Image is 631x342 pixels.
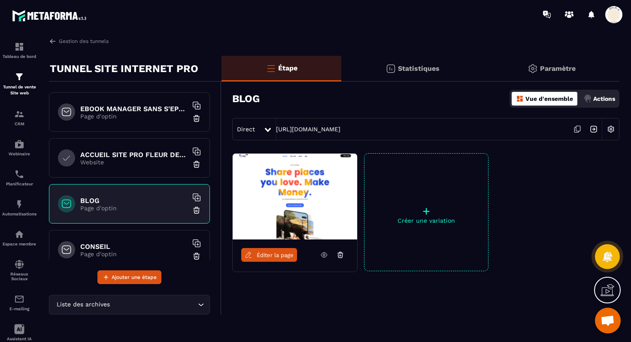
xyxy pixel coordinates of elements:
[232,93,260,105] h3: BLOG
[192,252,201,260] img: trash
[2,212,36,216] p: Automatisations
[14,139,24,149] img: automations
[2,163,36,193] a: schedulerschedulerPlanificateur
[2,242,36,246] p: Espace membre
[50,60,198,77] p: TUNNEL SITE INTERNET PRO
[595,308,621,333] div: Ouvrir le chat
[364,217,488,224] p: Créer une variation
[80,251,188,257] p: Page d'optin
[14,109,24,119] img: formation
[14,229,24,239] img: automations
[385,64,396,74] img: stats.20deebd0.svg
[540,64,576,73] p: Paramètre
[80,205,188,212] p: Page d'optin
[80,113,188,120] p: Page d'optin
[2,182,36,186] p: Planificateur
[2,193,36,223] a: automationsautomationsAutomatisations
[49,37,57,45] img: arrow
[398,64,440,73] p: Statistiques
[257,252,294,258] span: Éditer la page
[49,37,109,45] a: Gestion des tunnels
[2,223,36,253] a: automationsautomationsEspace membre
[112,300,196,309] input: Search for option
[14,259,24,269] img: social-network
[584,95,592,103] img: actions.d6e523a2.png
[80,242,188,251] h6: CONSEIL
[55,300,112,309] span: Liste des archives
[2,133,36,163] a: automationsautomationsWebinaire
[2,336,36,341] p: Assistant IA
[278,64,297,72] p: Étape
[2,306,36,311] p: E-mailing
[80,105,188,113] h6: EBOOK MANAGER SANS S'EPUISER OFFERT
[112,273,157,281] span: Ajouter une étape
[525,95,573,102] p: Vue d'ensemble
[12,8,89,24] img: logo
[603,121,619,137] img: setting-w.858f3a88.svg
[80,159,188,166] p: Website
[516,95,524,103] img: dashboard-orange.40269519.svg
[2,54,36,59] p: Tableau de bord
[192,206,201,215] img: trash
[2,121,36,126] p: CRM
[2,84,36,96] p: Tunnel de vente Site web
[241,248,297,262] a: Éditer la page
[233,154,357,239] img: image
[192,114,201,123] img: trash
[2,151,36,156] p: Webinaire
[2,65,36,103] a: formationformationTunnel de vente Site web
[192,160,201,169] img: trash
[2,35,36,65] a: formationformationTableau de bord
[14,169,24,179] img: scheduler
[49,295,210,315] div: Search for option
[14,42,24,52] img: formation
[237,126,255,133] span: Direct
[97,270,161,284] button: Ajouter une étape
[276,126,340,133] a: [URL][DOMAIN_NAME]
[585,121,602,137] img: arrow-next.bcc2205e.svg
[14,294,24,304] img: email
[14,199,24,209] img: automations
[593,95,615,102] p: Actions
[80,197,188,205] h6: BLOG
[528,64,538,74] img: setting-gr.5f69749f.svg
[2,272,36,281] p: Réseaux Sociaux
[2,103,36,133] a: formationformationCRM
[2,253,36,288] a: social-networksocial-networkRéseaux Sociaux
[266,63,276,73] img: bars-o.4a397970.svg
[364,205,488,217] p: +
[80,151,188,159] h6: ACCUEIL SITE PRO FLEUR DE VIE
[14,72,24,82] img: formation
[2,288,36,318] a: emailemailE-mailing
